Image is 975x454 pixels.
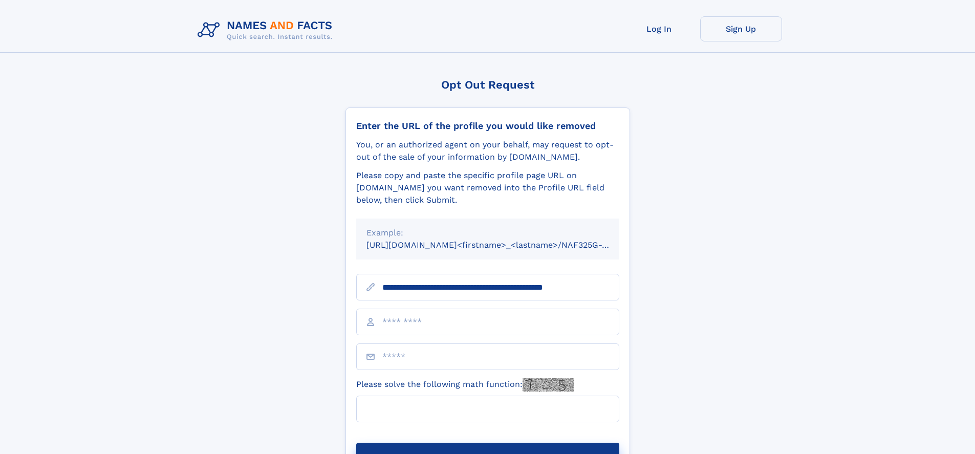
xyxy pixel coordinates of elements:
a: Sign Up [700,16,782,41]
a: Log In [618,16,700,41]
label: Please solve the following math function: [356,378,574,392]
div: Enter the URL of the profile you would like removed [356,120,619,132]
div: Opt Out Request [345,78,630,91]
small: [URL][DOMAIN_NAME]<firstname>_<lastname>/NAF325G-xxxxxxxx [366,240,639,250]
div: Example: [366,227,609,239]
div: Please copy and paste the specific profile page URL on [DOMAIN_NAME] you want removed into the Pr... [356,169,619,206]
img: Logo Names and Facts [193,16,341,44]
div: You, or an authorized agent on your behalf, may request to opt-out of the sale of your informatio... [356,139,619,163]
